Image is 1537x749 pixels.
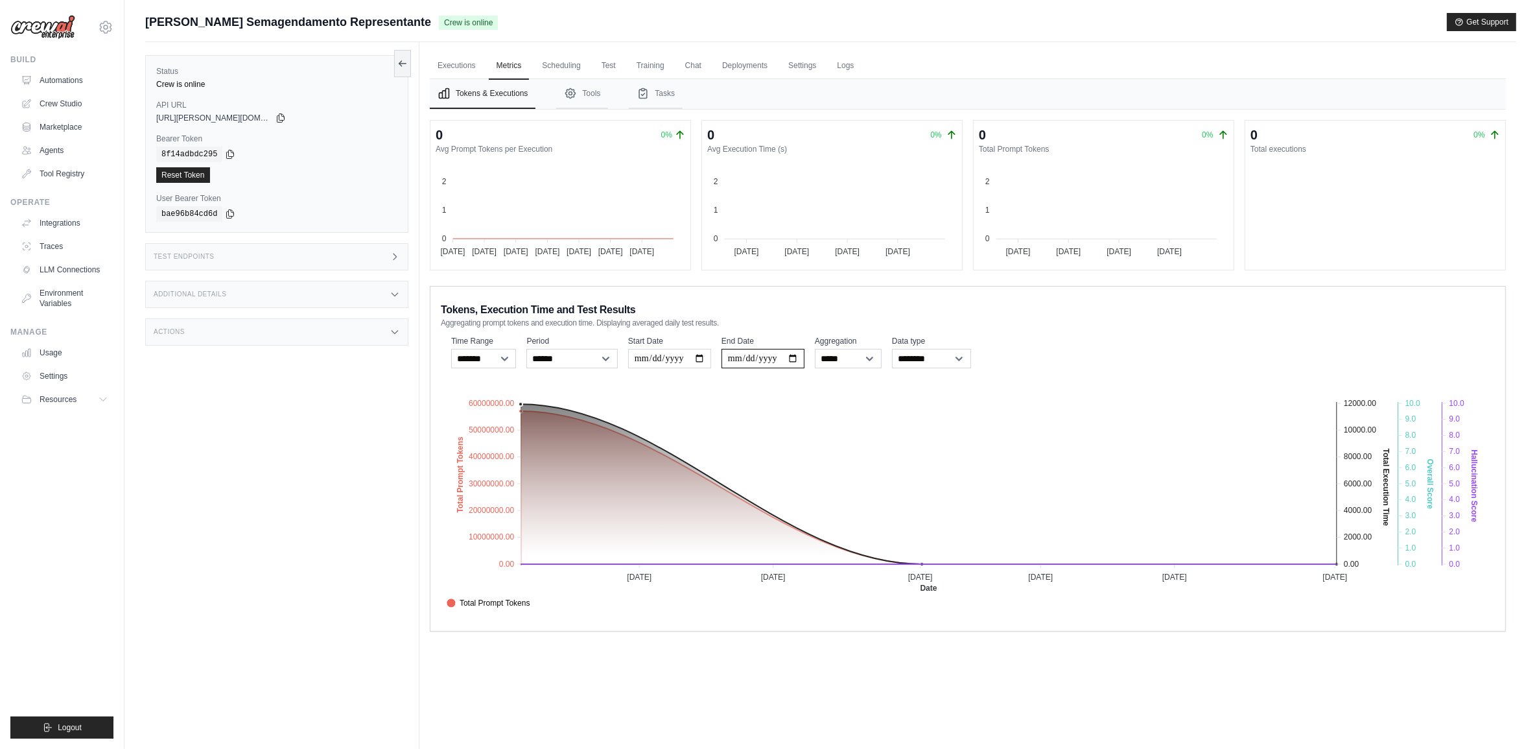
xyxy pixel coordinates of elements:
[1029,573,1053,582] tspan: [DATE]
[780,53,824,80] a: Settings
[469,479,514,488] tspan: 30000000.00
[16,236,113,257] a: Traces
[430,53,484,80] a: Executions
[504,248,528,257] tspan: [DATE]
[469,399,514,408] tspan: 60000000.00
[714,234,718,243] tspan: 0
[442,177,447,186] tspan: 2
[1344,533,1372,542] tspan: 2000.00
[472,248,497,257] tspan: [DATE]
[535,248,560,257] tspan: [DATE]
[1344,399,1376,408] tspan: 12000.00
[722,336,804,346] label: End Date
[16,213,113,233] a: Integrations
[1449,447,1461,457] tspan: 7.0
[930,130,941,139] span: 0%
[1449,415,1461,424] tspan: 9.0
[707,144,957,154] dt: Avg Execution Time (s)
[156,100,397,110] label: API URL
[1344,453,1372,462] tspan: 8000.00
[1449,479,1461,488] tspan: 5.0
[16,93,113,114] a: Crew Studio
[16,389,113,410] button: Resources
[441,318,719,328] span: Aggregating prompt tokens and execution time. Displaying averaged daily test results.
[442,206,447,215] tspan: 1
[156,206,222,222] code: bae96b84cd6d
[734,248,759,257] tspan: [DATE]
[985,177,990,186] tspan: 2
[469,453,514,462] tspan: 40000000.00
[761,573,786,582] tspan: [DATE]
[451,336,516,346] label: Time Range
[442,234,447,243] tspan: 0
[1405,528,1416,537] tspan: 2.0
[156,66,397,77] label: Status
[1405,512,1416,521] tspan: 3.0
[1323,573,1348,582] tspan: [DATE]
[436,144,685,154] dt: Avg Prompt Tokens per Execution
[1405,463,1416,472] tspan: 6.0
[627,573,651,582] tspan: [DATE]
[1405,415,1416,424] tspan: 9.0
[156,113,273,123] span: [URL][PERSON_NAME][DOMAIN_NAME]
[979,144,1228,154] dt: Total Prompt Tokens
[1449,512,1461,521] tspan: 3.0
[441,248,465,257] tspan: [DATE]
[16,117,113,137] a: Marketplace
[784,248,809,257] tspan: [DATE]
[489,53,530,80] a: Metrics
[985,206,990,215] tspan: 1
[1449,431,1461,440] tspan: 8.0
[908,573,933,582] tspan: [DATE]
[156,79,397,89] div: Crew is online
[526,336,617,346] label: Period
[156,147,222,162] code: 8f14adbdc295
[16,140,113,161] a: Agents
[10,327,113,337] div: Manage
[1449,463,1461,472] tspan: 6.0
[1405,560,1416,569] tspan: 0.0
[469,533,514,542] tspan: 10000000.00
[594,53,624,80] a: Test
[499,560,515,569] tspan: 0.00
[447,597,530,609] span: Total Prompt Tokens
[1250,126,1258,144] div: 0
[1405,543,1416,553] tspan: 1.0
[1405,399,1421,408] tspan: 10.0
[707,126,714,144] div: 0
[835,248,860,257] tspan: [DATE]
[567,248,591,257] tspan: [DATE]
[1202,130,1213,139] span: 0%
[629,248,654,257] tspan: [DATE]
[1250,144,1500,154] dt: Total executions
[921,584,937,593] text: Date
[145,13,431,31] span: [PERSON_NAME] Semagendamento Representante
[58,722,82,733] span: Logout
[1405,479,1416,488] tspan: 5.0
[441,302,636,318] span: Tokens, Execution Time and Test Results
[436,126,443,144] div: 0
[16,163,113,184] a: Tool Registry
[469,425,514,434] tspan: 50000000.00
[1382,449,1391,527] text: Total Execution Time
[40,394,76,405] span: Resources
[892,336,971,346] label: Data type
[628,336,711,346] label: Start Date
[156,193,397,204] label: User Bearer Token
[10,717,113,739] button: Logout
[829,53,862,80] a: Logs
[1006,248,1031,257] tspan: [DATE]
[1449,528,1461,537] tspan: 2.0
[16,70,113,91] a: Automations
[1405,447,1416,457] tspan: 7.0
[16,259,113,280] a: LLM Connections
[16,283,113,314] a: Environment Variables
[1426,459,1435,510] text: Overall Score
[985,234,990,243] tspan: 0
[1449,495,1461,505] tspan: 4.0
[10,15,75,40] img: Logo
[714,206,718,215] tspan: 1
[154,291,226,298] h3: Additional Details
[1056,248,1081,257] tspan: [DATE]
[154,328,185,336] h3: Actions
